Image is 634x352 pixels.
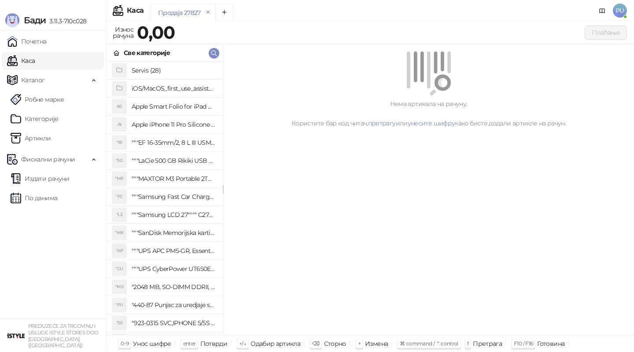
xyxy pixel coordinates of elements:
[251,338,300,349] div: Одабир артикла
[132,316,216,330] h4: "923-0315 SVC,IPHONE 5/5S BATTERY REMOVAL TRAY Držač za iPhone sa kojim se otvara display
[132,334,216,348] h4: "923-0448 SVC,IPHONE,TOURQUE DRIVER KIT .65KGF- CM Šrafciger "
[112,154,126,168] div: "5G
[112,208,126,222] div: "L2
[158,8,201,18] div: Продаја 27827
[7,52,35,70] a: Каса
[613,4,627,18] span: PU
[111,24,135,41] div: Износ рачуна
[358,340,361,347] span: +
[11,189,57,207] a: По данима
[7,33,47,50] a: Почетна
[132,136,216,150] h4: """EF 16-35mm/2, 8 L III USM"""
[132,99,216,114] h4: Apple Smart Folio for iPad mini (A17 Pro) - Sage
[467,340,468,347] span: f
[514,340,533,347] span: F10 / F16
[21,150,75,168] span: Фискални рачуни
[24,15,46,26] span: Бади
[312,340,319,347] span: ⌫
[132,154,216,168] h4: """LaCie 500 GB Rikiki USB 3.0 / Ultra Compact & Resistant aluminum / USB 3.0 / 2.5"""""""
[239,340,246,347] span: ↑/↓
[132,244,216,258] h4: """UPS APC PM5-GR, Essential Surge Arrest,5 utic_nica"""
[112,190,126,204] div: "FC
[112,262,126,276] div: "CU
[28,323,99,348] small: PREDUZEĆE ZA TRGOVINU I USLUGE ISTYLE STORES DOO [GEOGRAPHIC_DATA] ([GEOGRAPHIC_DATA])
[132,81,216,95] h4: iOS/MacOS_first_use_assistance (4)
[132,208,216,222] h4: """Samsung LCD 27"""" C27F390FHUXEN"""
[133,338,171,349] div: Унос шифре
[127,7,144,14] div: Каса
[112,280,126,294] div: "MS
[132,298,216,312] h4: "440-87 Punjac za uredjaje sa micro USB portom 4/1, Stand."
[132,280,216,294] h4: "2048 MB, SO-DIMM DDRII, 667 MHz, Napajanje 1,8 0,1 V, Latencija CL5"
[537,338,564,349] div: Готовина
[234,99,623,128] div: Нема артикала на рачуну. Користите бар код читач, или како бисте додали артикле на рачун.
[132,226,216,240] h4: """SanDisk Memorijska kartica 256GB microSDXC sa SD adapterom SDSQXA1-256G-GN6MA - Extreme PLUS, ...
[585,26,627,40] button: Плаћање
[121,340,129,347] span: 0-9
[11,110,59,128] a: Категорије
[324,338,346,349] div: Сторно
[183,340,196,347] span: enter
[408,119,455,127] a: унесите шифру
[132,190,216,204] h4: """Samsung Fast Car Charge Adapter, brzi auto punja_, boja crna"""
[473,338,502,349] div: Претрага
[368,119,396,127] a: претрагу
[106,62,223,335] div: grid
[11,91,64,108] a: Робне марке
[112,298,126,312] div: "PU
[203,9,214,16] button: remove
[400,340,458,347] span: ⌘ command / ⌃ control
[132,63,216,77] h4: Servis (28)
[112,334,126,348] div: "SD
[132,117,216,132] h4: Apple iPhone 11 Pro Silicone Case - Black
[595,4,609,18] a: Документација
[7,327,25,345] img: 64x64-companyLogo-77b92cf4-9946-4f36-9751-bf7bb5fd2c7d.png
[132,262,216,276] h4: """UPS CyberPower UT650EG, 650VA/360W , line-int., s_uko, desktop"""
[21,71,45,89] span: Каталог
[112,172,126,186] div: "MP
[11,170,70,187] a: Издати рачуни
[112,226,126,240] div: "MK
[5,13,19,27] img: Logo
[365,338,388,349] div: Измена
[11,129,51,147] a: ArtikliАртикли
[112,136,126,150] div: "18
[112,244,126,258] div: "AP
[46,17,86,25] span: 3.11.3-710c028
[112,316,126,330] div: "S5
[112,99,126,114] div: AS
[124,48,170,58] div: Све категорије
[132,172,216,186] h4: """MAXTOR M3 Portable 2TB 2.5"""" crni eksterni hard disk HX-M201TCB/GM"""
[215,4,233,21] button: Add tab
[137,22,175,43] strong: 0,00
[200,338,228,349] div: Потврди
[112,117,126,132] div: AI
